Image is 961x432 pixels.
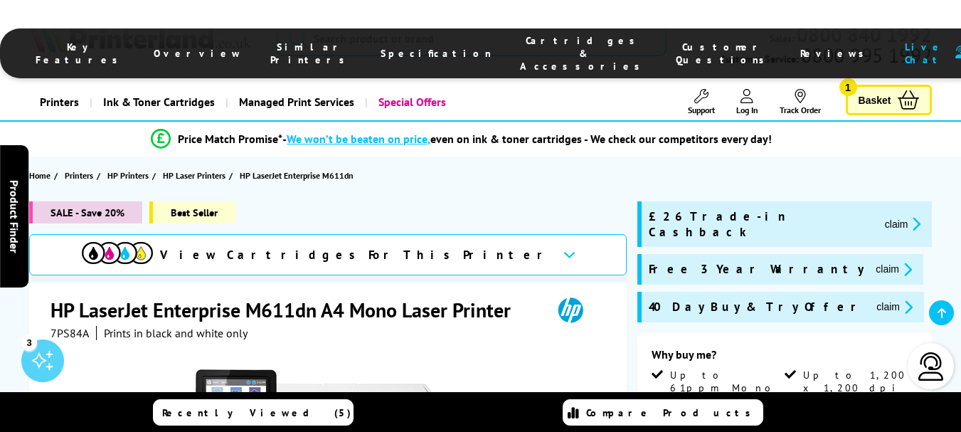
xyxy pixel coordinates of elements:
a: Log In [736,89,758,115]
a: Track Order [780,89,821,115]
span: Customer Questions [676,41,772,66]
a: Home [29,168,54,183]
span: Similar Printers [270,41,352,66]
a: HP Laser Printers [163,168,229,183]
a: HP LaserJet Enterprise M611dn [240,168,357,183]
button: promo-description [872,299,917,315]
span: We won’t be beaten on price, [287,132,430,146]
a: Special Offers [365,84,457,120]
span: HP Printers [107,168,149,183]
img: HP [538,297,603,323]
span: Compare Products [586,406,758,419]
span: Basket [859,90,891,110]
span: Up to 61ppm Mono Print [670,369,782,407]
a: Ink & Toner Cartridges [90,84,225,120]
span: Price Match Promise* [178,132,282,146]
span: Recently Viewed (5) [162,406,351,419]
div: 3 [21,334,37,350]
div: - even on ink & toner cartridges - We check our competitors every day! [282,132,772,146]
span: Home [29,168,51,183]
span: 7PS84A [51,326,89,340]
span: Overview [154,47,242,60]
span: 1 [839,78,857,96]
span: 40 Day Buy & Try Offer [649,299,865,315]
a: HP Printers [107,168,152,183]
button: promo-description [871,261,916,278]
span: Reviews [800,47,871,60]
span: Support [688,105,715,115]
span: Specification [381,47,492,60]
span: HP LaserJet Enterprise M611dn [240,168,354,183]
span: View Cartridges For This Printer [160,247,551,263]
span: HP Laser Printers [163,168,225,183]
span: SALE - Save 20% [29,201,142,223]
a: Compare Products [563,399,763,426]
a: Printers [65,168,97,183]
span: Best Seller [149,201,235,223]
span: £26 Trade-in Cashback [649,209,873,240]
span: Log In [736,105,758,115]
span: Key Features [36,41,125,66]
span: Printers [65,168,93,183]
span: Ink & Toner Cartridges [103,84,215,120]
a: Basket 1 [846,85,933,115]
a: Support [688,89,715,115]
a: Managed Print Services [225,84,365,120]
span: Product Finder [7,179,21,253]
span: Free 3 Year Warranty [649,261,864,278]
a: Printers [29,84,90,120]
button: promo-description [881,216,925,232]
span: Live Chat [900,41,948,66]
i: Prints in black and white only [104,326,248,340]
img: user-headset-light.svg [917,352,945,381]
div: Why buy me? [652,347,918,369]
img: View Cartridges [82,242,153,264]
h1: HP LaserJet Enterprise M611dn A4 Mono Laser Printer [51,297,525,323]
a: Recently Viewed (5) [153,399,354,426]
span: Up to 1,200 x 1,200 dpi Print [803,369,915,407]
li: modal_Promise [7,127,916,152]
span: Cartridges & Accessories [520,34,647,73]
